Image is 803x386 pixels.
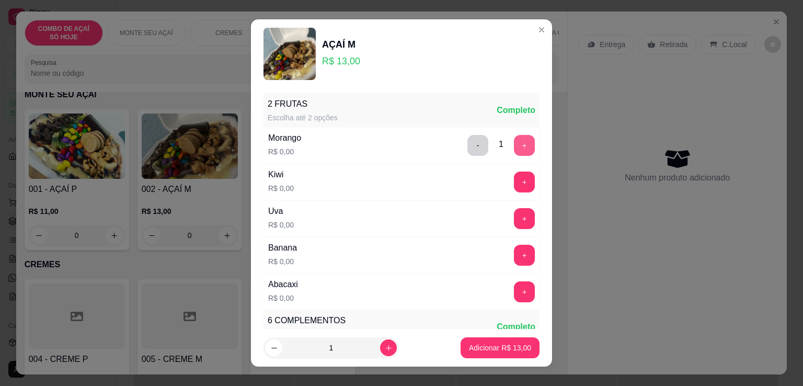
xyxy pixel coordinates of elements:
div: Abacaxi [268,278,298,291]
div: 2 FRUTAS [268,98,338,110]
p: R$ 0,00 [268,293,298,303]
button: add [514,135,535,156]
p: R$ 0,00 [268,183,294,194]
p: R$ 0,00 [268,146,301,157]
button: add [514,281,535,302]
p: R$ 13,00 [322,54,360,69]
button: delete [467,135,488,156]
div: 1 [499,138,503,151]
button: increase-product-quantity [380,339,397,356]
div: 6 COMPLEMENTOS [268,314,346,327]
button: Close [533,21,550,38]
div: AÇAÍ M [322,37,360,52]
div: Completo [497,321,535,333]
button: Adicionar R$ 13,00 [461,337,540,358]
button: decrease-product-quantity [266,339,282,356]
div: Uva [268,205,294,218]
div: Escolha até 2 opções [268,112,338,123]
div: Banana [268,242,297,254]
button: add [514,208,535,229]
div: Morango [268,132,301,144]
div: Completo [497,104,535,117]
p: Adicionar R$ 13,00 [469,343,531,353]
button: add [514,172,535,192]
button: add [514,245,535,266]
p: R$ 0,00 [268,220,294,230]
div: Kiwi [268,168,294,181]
img: product-image [263,28,316,80]
p: R$ 0,00 [268,256,297,267]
